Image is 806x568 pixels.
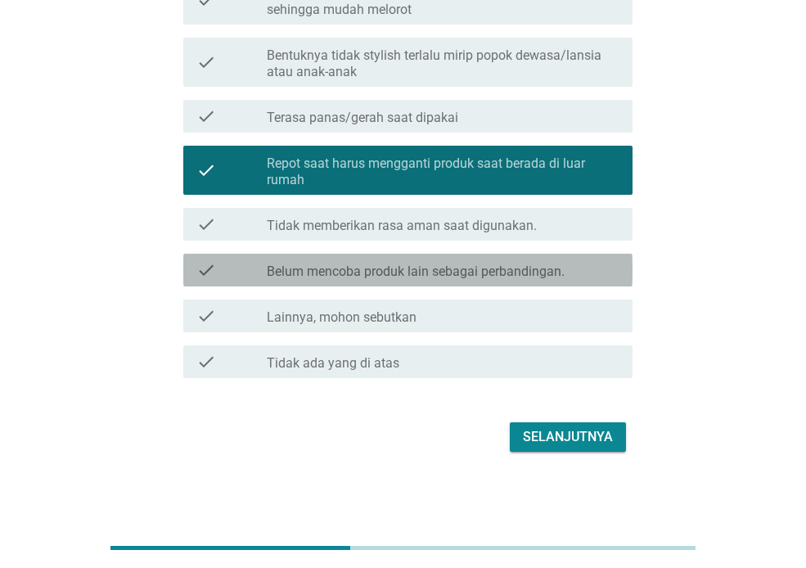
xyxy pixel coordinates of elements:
[196,214,216,234] i: check
[196,306,216,326] i: check
[196,352,216,372] i: check
[196,152,216,188] i: check
[196,106,216,126] i: check
[267,110,458,126] label: Terasa panas/gerah saat dipakai
[267,156,619,188] label: Repot saat harus mengganti produk saat berada di luar rumah
[267,309,417,326] label: Lainnya, mohon sebutkan
[196,44,216,80] i: check
[267,218,537,234] label: Tidak memberikan rasa aman saat digunakan.
[267,264,565,280] label: Belum mencoba produk lain sebagai perbandingan.
[196,260,216,280] i: check
[267,355,399,372] label: Tidak ada yang di atas
[510,422,626,452] button: Selanjutnya
[267,47,619,80] label: Bentuknya tidak stylish terlalu mirip popok dewasa/lansia atau anak-anak
[523,427,613,447] div: Selanjutnya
